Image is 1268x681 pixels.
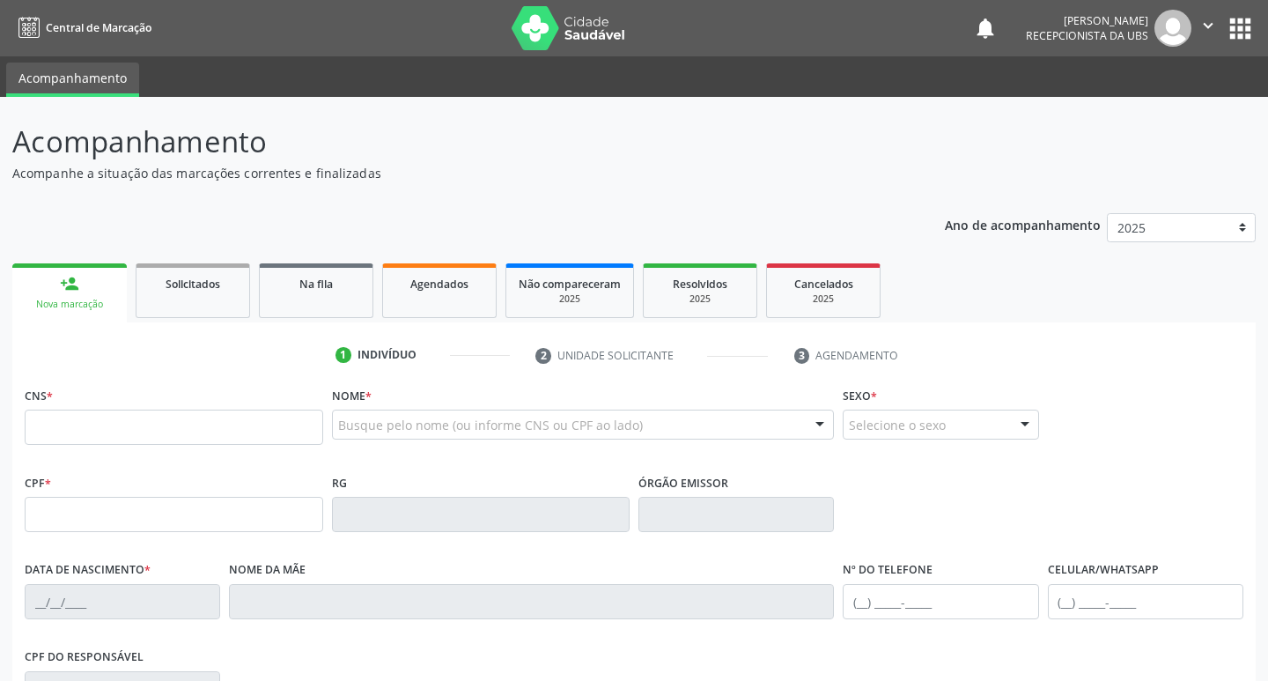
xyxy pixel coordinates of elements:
[673,277,727,292] span: Resolvidos
[335,347,351,363] div: 1
[1225,13,1256,44] button: apps
[25,298,114,311] div: Nova marcação
[410,277,468,292] span: Agendados
[1026,13,1148,28] div: [PERSON_NAME]
[794,277,853,292] span: Cancelados
[656,292,744,306] div: 2025
[1048,557,1159,584] label: Celular/WhatsApp
[338,416,643,434] span: Busque pelo nome (ou informe CNS ou CPF ao lado)
[12,164,882,182] p: Acompanhe a situação das marcações correntes e finalizadas
[519,277,621,292] span: Não compareceram
[299,277,333,292] span: Na fila
[6,63,139,97] a: Acompanhamento
[332,470,347,497] label: RG
[332,382,372,410] label: Nome
[1198,16,1218,35] i: 
[779,292,867,306] div: 2025
[843,557,933,584] label: Nº do Telefone
[519,292,621,306] div: 2025
[973,16,998,41] button: notifications
[25,382,53,410] label: CNS
[166,277,220,292] span: Solicitados
[25,557,151,584] label: Data de nascimento
[25,584,220,619] input: __/__/____
[46,20,151,35] span: Central de Marcação
[25,644,144,671] label: CPF do responsável
[12,13,151,42] a: Central de Marcação
[843,382,877,410] label: Sexo
[1026,28,1148,43] span: Recepcionista da UBS
[945,213,1101,235] p: Ano de acompanhamento
[849,416,946,434] span: Selecione o sexo
[12,120,882,164] p: Acompanhamento
[1154,10,1191,47] img: img
[358,347,417,363] div: Indivíduo
[638,470,728,497] label: Órgão emissor
[25,470,51,497] label: CPF
[843,584,1038,619] input: (__) _____-_____
[1048,584,1243,619] input: (__) _____-_____
[1191,10,1225,47] button: 
[229,557,306,584] label: Nome da mãe
[60,274,79,293] div: person_add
